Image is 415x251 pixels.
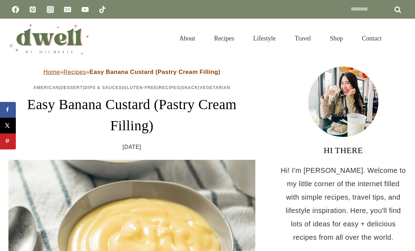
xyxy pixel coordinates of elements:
a: Dessert [60,85,83,90]
a: Shop [320,26,352,51]
a: Email [60,2,75,17]
a: Instagram [43,2,57,17]
a: Recipes [205,26,244,51]
a: Lifestyle [244,26,285,51]
nav: Primary Navigation [170,26,391,51]
time: [DATE] [123,142,141,152]
a: Contact [352,26,391,51]
p: Hi! I'm [PERSON_NAME]. Welcome to my little corner of the internet filled with simple recipes, tr... [280,164,407,244]
img: DWELL by michelle [8,22,89,55]
a: American [33,85,59,90]
a: Vegetarian [199,85,230,90]
a: Facebook [8,2,23,17]
span: » » [44,69,221,75]
a: Snack [181,85,198,90]
a: Recipes [63,69,86,75]
h1: Easy Banana Custard (Pastry Cream Filling) [8,94,255,136]
strong: Easy Banana Custard (Pastry Cream Filling) [89,69,220,75]
a: Home [44,69,60,75]
a: Recipes [159,85,180,90]
a: Pinterest [26,2,40,17]
a: YouTube [78,2,92,17]
a: TikTok [95,2,109,17]
button: View Search Form [395,32,407,44]
a: Dips & Sauces [84,85,122,90]
span: | | | | | | [33,85,230,90]
h3: HI THERE [280,144,407,157]
a: Travel [285,26,320,51]
a: About [170,26,205,51]
a: Gluten-Free [123,85,157,90]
